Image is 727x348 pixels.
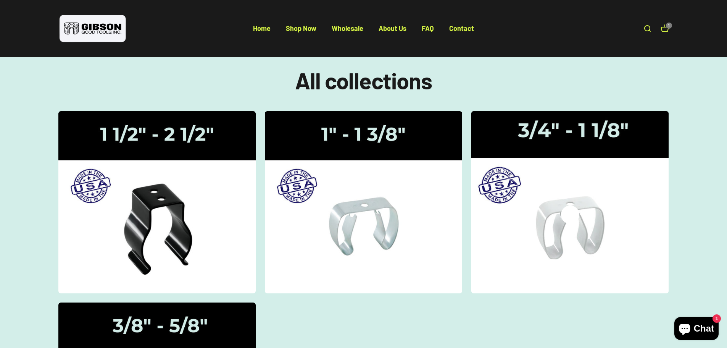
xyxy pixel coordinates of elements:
[265,111,462,294] img: Gripper Clips | 1" - 1 3/8"
[422,24,434,32] a: FAQ
[286,24,316,32] a: Shop Now
[332,24,363,32] a: Wholesale
[471,111,669,294] a: Gripper Clips | 3/4" - 1 1/8"
[253,24,271,32] a: Home
[466,105,675,299] img: Gripper Clips | 3/4" - 1 1/8"
[449,24,474,32] a: Contact
[58,68,669,93] h1: All collections
[379,24,406,32] a: About Us
[58,111,256,294] img: Gibson gripper clips one and a half inch to two and a half inches
[672,317,721,342] inbox-online-store-chat: Shopify online store chat
[666,23,672,29] cart-count: 1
